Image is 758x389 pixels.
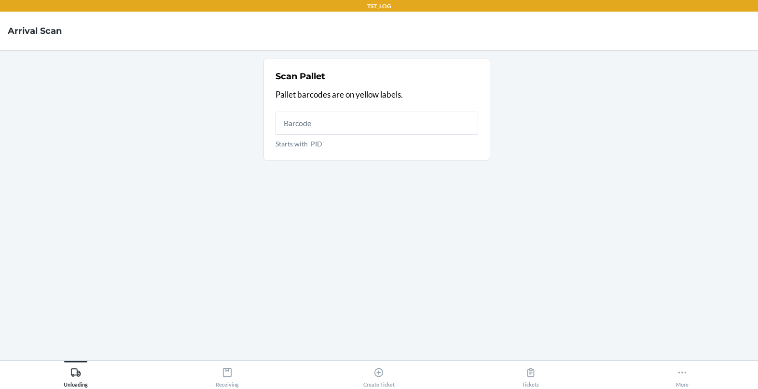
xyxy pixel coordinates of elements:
[8,25,62,37] h4: Arrival Scan
[303,361,455,388] button: Create Ticket
[455,361,606,388] button: Tickets
[276,88,478,101] p: Pallet barcodes are on yellow labels.
[606,361,758,388] button: More
[216,363,239,388] div: Receiving
[363,363,395,388] div: Create Ticket
[64,363,88,388] div: Unloading
[276,70,325,83] h2: Scan Pallet
[276,139,478,149] p: Starts with 'PID'
[367,2,391,11] p: TST_LOG
[676,363,689,388] div: More
[522,363,539,388] div: Tickets
[152,361,303,388] button: Receiving
[276,112,478,135] input: Starts with 'PID'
